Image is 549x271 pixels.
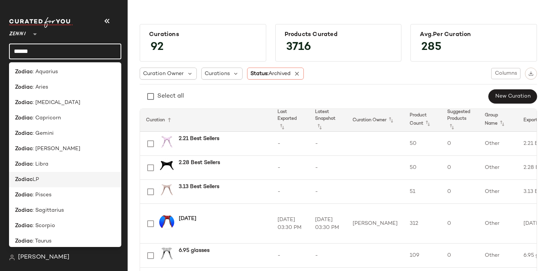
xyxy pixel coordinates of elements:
[285,31,392,38] div: Products Curated
[15,68,33,76] b: Zodiac
[33,129,54,137] span: : Gemini
[414,34,449,61] span: 285
[205,70,230,78] span: Curations
[15,222,33,230] b: Zodiac
[159,135,174,150] img: 662919-eyeglasses-front-view.jpg
[271,156,309,180] td: -
[495,93,531,99] span: New Curation
[33,237,51,245] span: : Taurus
[271,109,309,132] th: Last Exported
[149,31,257,38] div: Curations
[15,129,33,137] b: Zodiac
[250,70,291,78] span: Status:
[347,109,404,132] th: Curation Owner
[489,89,537,104] button: New Curation
[9,26,26,39] span: Zenni
[491,68,520,79] button: Columns
[33,222,55,230] span: : Scorpio
[309,132,347,156] td: -
[15,114,33,122] b: Zodiac
[159,159,174,174] img: 234421-eyeglasses-front-view.jpg
[404,156,441,180] td: 50
[404,244,441,268] td: 109
[309,156,347,180] td: -
[179,183,219,191] b: 3.13 Best Sellers
[441,180,479,204] td: 0
[179,159,220,167] b: 2.28 Best Sellers
[309,180,347,204] td: -
[441,109,479,132] th: Suggested Products
[309,109,347,132] th: Latest Snapshot
[179,247,210,254] b: 6.95 glasses
[309,204,347,244] td: [DATE] 03:30 PM
[495,71,517,77] span: Columns
[271,132,309,156] td: -
[404,132,441,156] td: 50
[33,83,48,91] span: : Aries
[15,176,33,184] b: Zodiac
[271,204,309,244] td: [DATE] 03:30 PM
[404,109,441,132] th: Product Count
[179,215,196,223] b: [DATE]
[9,17,73,28] img: cfy_white_logo.C9jOOHJF.svg
[268,71,291,77] span: Archived
[33,68,58,76] span: : Aquarius
[15,145,33,153] b: Zodiac
[140,109,271,132] th: Curation
[479,109,517,132] th: Group Name
[15,99,33,107] b: Zodiac
[271,180,309,204] td: -
[33,114,61,122] span: : Capricorn
[179,135,219,143] b: 2.21 Best Sellers
[404,204,441,244] td: 312
[441,204,479,244] td: 0
[33,206,64,214] span: : Sagittarius
[279,34,318,61] span: 3716
[33,191,51,199] span: : Pisces
[15,83,33,91] b: Zodiac
[15,160,33,168] b: Zodiac
[33,99,80,107] span: : [MEDICAL_DATA]
[33,176,39,184] span: LP
[309,244,347,268] td: -
[15,206,33,214] b: Zodiac
[33,145,80,153] span: : [PERSON_NAME]
[479,156,517,180] td: Other
[159,215,174,230] img: T99601816-sunglasses-front-view.jpg
[18,253,69,262] span: [PERSON_NAME]
[528,71,534,76] img: svg%3e
[479,132,517,156] td: Other
[33,160,48,168] span: : Libra
[9,254,15,260] img: svg%3e
[441,132,479,156] td: 0
[479,204,517,244] td: Other
[159,247,174,262] img: 2032212-eyeglasses-front-view.jpg
[420,31,528,38] div: Avg.per Curation
[15,191,33,199] b: Zodiac
[479,180,517,204] td: Other
[15,237,33,245] b: Zodiac
[157,92,184,101] div: Select all
[479,244,517,268] td: Other
[271,244,309,268] td: -
[159,183,174,198] img: 4437019-eyeglasses-front-view.jpg
[441,244,479,268] td: 0
[347,204,404,244] td: [PERSON_NAME]
[143,34,171,61] span: 92
[143,70,184,78] span: Curation Owner
[404,180,441,204] td: 51
[441,156,479,180] td: 0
